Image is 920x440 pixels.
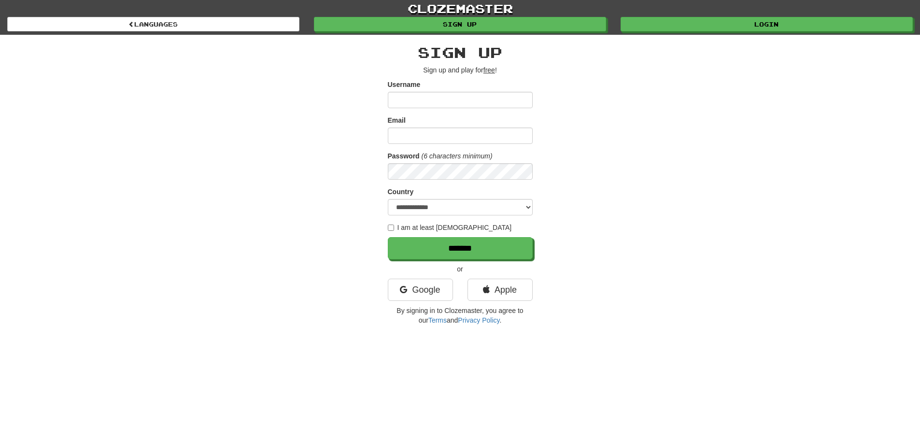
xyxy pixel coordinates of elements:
[388,80,421,89] label: Username
[458,316,499,324] a: Privacy Policy
[388,264,533,274] p: or
[388,115,406,125] label: Email
[314,17,606,31] a: Sign up
[388,65,533,75] p: Sign up and play for !
[388,306,533,325] p: By signing in to Clozemaster, you agree to our and .
[422,152,493,160] em: (6 characters minimum)
[388,225,394,231] input: I am at least [DEMOGRAPHIC_DATA]
[621,17,913,31] a: Login
[388,44,533,60] h2: Sign up
[388,279,453,301] a: Google
[388,187,414,197] label: Country
[467,279,533,301] a: Apple
[7,17,299,31] a: Languages
[388,151,420,161] label: Password
[483,66,495,74] u: free
[428,316,447,324] a: Terms
[388,223,512,232] label: I am at least [DEMOGRAPHIC_DATA]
